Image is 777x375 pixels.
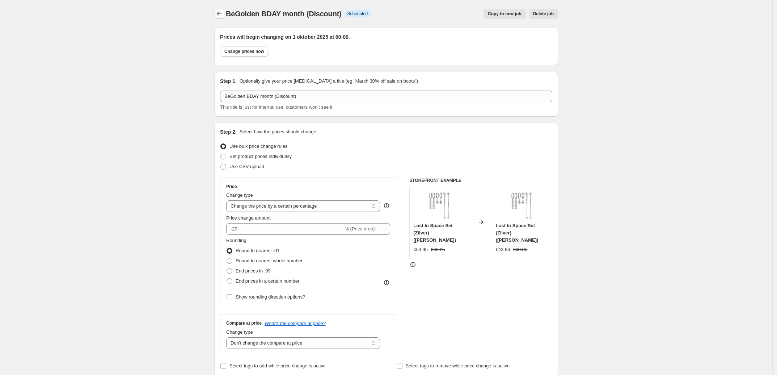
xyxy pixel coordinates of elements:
[413,246,428,253] div: €54.95
[220,78,237,85] h2: Step 1.
[409,178,552,183] h6: STOREFRONT EXAMPLE
[425,191,454,220] img: Lost_in_space_Set_zilver_80x.png
[347,11,368,17] span: Scheduled
[224,49,264,54] span: Change prices now
[513,246,527,253] strike: €68.85
[236,248,279,253] span: Round to nearest .01
[406,363,510,368] span: Select tags to remove while price change is active
[413,223,456,243] span: Lost In Space Set (Zilver) ([PERSON_NAME])
[220,33,552,41] h2: Prices will begin changing on 1 oktober 2025 at 00:00.
[214,9,224,19] button: Price change jobs
[496,223,539,243] span: Lost In Space Set (Zilver) ([PERSON_NAME])
[529,9,558,19] button: Delete job
[229,154,292,159] span: Set product prices individually
[236,268,271,274] span: End prices in .99
[226,320,262,326] h3: Compare at price
[226,223,343,235] input: -15
[236,278,299,284] span: End prices in a certain number
[220,128,237,136] h2: Step 2.
[236,294,305,300] span: Show rounding direction options?
[229,143,287,149] span: Use bulk price change rules
[240,78,418,85] p: Optionally give your price [MEDICAL_DATA] a title (eg "March 30% off sale on boots")
[226,329,253,335] span: Change type
[483,9,526,19] button: Copy to new job
[226,215,271,221] span: Price change amount
[226,238,246,243] span: Rounding
[240,128,316,136] p: Select how the prices should change
[220,91,552,102] input: 30% off holiday sale
[226,192,253,198] span: Change type
[229,363,326,368] span: Select tags to add while price change is active
[488,11,521,17] span: Copy to new job
[220,104,332,110] span: This title is just for internal use, customers won't see it
[345,226,375,232] span: % (Price drop)
[265,321,326,326] button: What's the compare at price?
[496,246,510,253] div: €43.96
[226,184,237,189] h3: Price
[507,191,536,220] img: Lost_in_space_Set_zilver_80x.png
[236,258,303,263] span: Round to nearest whole number
[226,10,342,18] span: BeGolden BDAY month (Discount)
[431,246,445,253] strike: €68.85
[533,11,554,17] span: Delete job
[220,46,269,57] button: Change prices now
[383,202,390,209] div: help
[229,164,264,169] span: Use CSV upload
